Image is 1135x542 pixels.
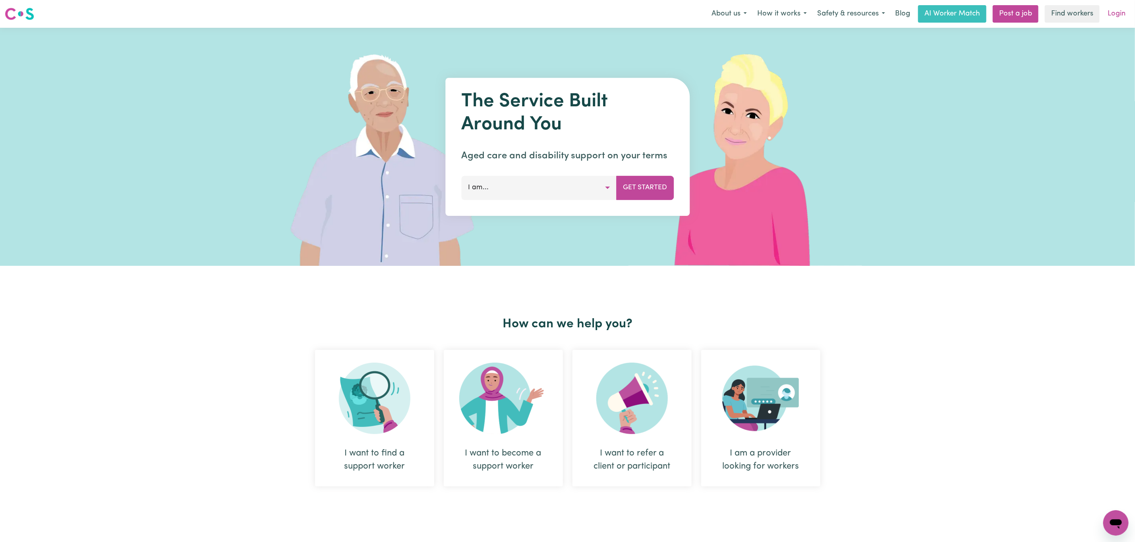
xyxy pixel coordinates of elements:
[722,363,799,434] img: Provider
[463,447,544,473] div: I want to become a support worker
[812,6,890,22] button: Safety & resources
[315,350,434,486] div: I want to find a support worker
[720,447,801,473] div: I am a provider looking for workers
[592,447,673,473] div: I want to refer a client or participant
[1045,5,1100,23] a: Find workers
[310,317,825,332] h2: How can we help you?
[1103,510,1129,536] iframe: Button to launch messaging window, conversation in progress
[890,5,915,23] a: Blog
[701,350,820,486] div: I am a provider looking for workers
[918,5,986,23] a: AI Worker Match
[461,149,674,163] p: Aged care and disability support on your terms
[572,350,692,486] div: I want to refer a client or participant
[993,5,1038,23] a: Post a job
[752,6,812,22] button: How it works
[706,6,752,22] button: About us
[461,176,617,200] button: I am...
[596,363,668,434] img: Refer
[5,5,34,23] a: Careseekers logo
[461,90,674,136] h1: The Service Built Around You
[334,447,415,473] div: I want to find a support worker
[444,350,563,486] div: I want to become a support worker
[339,363,410,434] img: Search
[5,7,34,21] img: Careseekers logo
[1103,5,1130,23] a: Login
[459,363,547,434] img: Become Worker
[616,176,674,200] button: Get Started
